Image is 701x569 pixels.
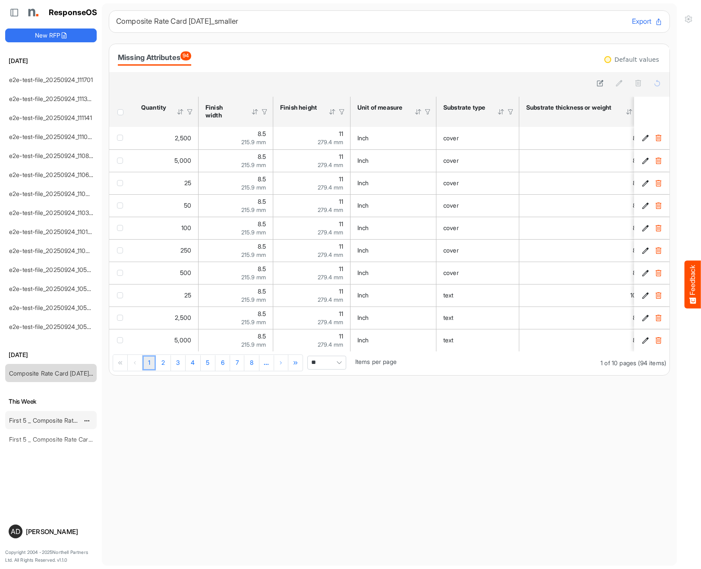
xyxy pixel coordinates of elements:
span: 11 [339,220,343,228]
span: Inch [357,134,369,142]
div: Filter Icon [424,108,432,116]
td: acf271b3-e184-4057-83de-7d7ab21f930a is template cell Column Header [634,127,671,149]
td: checkbox [109,262,134,284]
span: 8.5 [258,243,266,250]
td: bb1b2705-512c-4368-9b74-30320edcfbe6 is template cell Column Header [634,217,671,239]
div: Finish width [205,104,240,119]
span: Inch [357,202,369,209]
span: cover [443,179,459,187]
td: text is template cell Column Header httpsnorthellcomontologiesmapping-rulesmaterialhassubstratema... [436,329,519,351]
td: text is template cell Column Header httpsnorthellcomontologiesmapping-rulesmaterialhassubstratema... [436,307,519,329]
td: 11 is template cell Column Header httpsnorthellcomontologiesmapping-rulesmeasurementhasfinishsize... [273,329,350,351]
a: e2e-test-file_20250924_111141 [9,114,92,121]
td: checkbox [109,329,134,351]
td: 8.5 is template cell Column Header httpsnorthellcomontologiesmapping-rulesmeasurementhasfinishsiz... [199,284,273,307]
td: cover is template cell Column Header httpsnorthellcomontologiesmapping-rulesmaterialhassubstratem... [436,149,519,172]
span: text [443,314,454,321]
a: Page 4 of 10 Pages [186,355,201,371]
span: Pagerdropdown [307,356,346,370]
a: Page 6 of 10 Pages [215,355,230,371]
td: 8.5 is template cell Column Header httpsnorthellcomontologiesmapping-rulesmeasurementhasfinishsiz... [199,262,273,284]
span: 25 [184,179,191,187]
td: Inch is template cell Column Header httpsnorthellcomontologiesmapping-rulesmeasurementhasunitofme... [350,307,436,329]
div: Go to last page [289,355,303,370]
span: 279.4 mm [318,296,343,303]
td: text is template cell Column Header httpsnorthellcomontologiesmapping-rulesmaterialhassubstratema... [436,284,519,307]
p: Copyright 2004 - 2025 Northell Partners Ltd. All Rights Reserved. v 1.1.0 [5,549,97,564]
td: Inch is template cell Column Header httpsnorthellcomontologiesmapping-rulesmeasurementhasunitofme... [350,239,436,262]
td: 80 is template cell Column Header httpsnorthellcomontologiesmapping-rulesmaterialhasmaterialthick... [519,194,647,217]
a: e2e-test-file_20250924_110646 [9,171,97,178]
span: 11 [339,198,343,205]
div: Go to next page [274,355,289,370]
td: 11 is template cell Column Header httpsnorthellcomontologiesmapping-rulesmeasurementhasfinishsize... [273,172,350,194]
td: Inch is template cell Column Header httpsnorthellcomontologiesmapping-rulesmeasurementhasunitofme... [350,172,436,194]
td: 80 is template cell Column Header httpsnorthellcomontologiesmapping-rulesmaterialhasmaterialthick... [519,239,647,262]
div: Filter Icon [338,108,346,116]
span: 279.4 mm [318,251,343,258]
div: Finish height [280,104,317,111]
td: Inch is template cell Column Header httpsnorthellcomontologiesmapping-rulesmeasurementhasunitofme... [350,127,436,149]
td: 80 is template cell Column Header httpsnorthellcomontologiesmapping-rulesmaterialhasmaterialthick... [519,217,647,239]
img: Northell [24,4,41,21]
td: checkbox [109,307,134,329]
button: Delete [654,201,663,210]
td: 11 is template cell Column Header httpsnorthellcomontologiesmapping-rulesmeasurementhasfinishsize... [273,194,350,217]
div: Filter Icon [186,108,194,116]
button: Delete [654,336,663,345]
button: Edit [641,246,650,255]
span: 80 [633,202,640,209]
a: First 5 _ Composite Rate Card [DATE] (2) [9,436,121,443]
span: 8.5 [258,220,266,228]
a: e2e-test-file_20250924_105226 [9,323,98,330]
span: 2,500 [175,314,191,321]
div: Filter Icon [507,108,515,116]
h6: Composite Rate Card [DATE]_smaller [116,18,625,25]
h6: [DATE] [5,56,97,66]
td: Inch is template cell Column Header httpsnorthellcomontologiesmapping-rulesmeasurementhasunitofme... [350,329,436,351]
td: 25 is template cell Column Header httpsnorthellcomontologiesmapping-rulesorderhasquantity [134,172,199,194]
span: 8.5 [258,288,266,295]
button: Delete [654,179,663,187]
td: 11 is template cell Column Header httpsnorthellcomontologiesmapping-rulesmeasurementhasfinishsize... [273,149,350,172]
div: Substrate type [443,104,486,111]
button: Edit [641,134,650,142]
span: Inch [357,224,369,231]
td: Inch is template cell Column Header httpsnorthellcomontologiesmapping-rulesmeasurementhasunitofme... [350,194,436,217]
td: b0764069-587f-4cc0-bd75-6fe6253af1c4 is template cell Column Header [634,194,671,217]
span: 279.4 mm [318,206,343,213]
td: checkbox [109,284,134,307]
span: 8.5 [258,130,266,137]
td: 8.5 is template cell Column Header httpsnorthellcomontologiesmapping-rulesmeasurementhasfinishsiz... [199,127,273,149]
span: 5,000 [174,157,191,164]
span: 11 [339,332,343,340]
td: cover is template cell Column Header httpsnorthellcomontologiesmapping-rulesmaterialhassubstratem... [436,127,519,149]
a: First 5 _ Composite Rate Card [DATE] (2) [9,417,121,424]
span: 8.5 [258,332,266,340]
span: 8.5 [258,175,266,183]
span: 215.9 mm [241,251,266,258]
span: Inch [357,291,369,299]
span: cover [443,224,459,231]
span: 11 [339,243,343,250]
td: f1f068bd-4348-4554-8266-0bc9aca7a46f is template cell Column Header [634,149,671,172]
td: 11 is template cell Column Header httpsnorthellcomontologiesmapping-rulesmeasurementhasfinishsize... [273,307,350,329]
button: Edit [641,179,650,187]
span: 215.9 mm [241,229,266,236]
td: 8.5 is template cell Column Header httpsnorthellcomontologiesmapping-rulesmeasurementhasfinishsiz... [199,217,273,239]
button: dropdownbutton [82,416,91,425]
span: 1 of 10 pages [600,359,636,367]
a: Page 5 of 10 Pages [201,355,215,371]
span: (94 items) [638,359,666,367]
button: Export [632,16,663,27]
span: cover [443,157,459,164]
span: 11 [339,310,343,317]
span: Inch [357,157,369,164]
span: 250 [180,247,191,254]
div: Go to first page [113,355,128,370]
th: Header checkbox [109,97,134,127]
td: 80 is template cell Column Header httpsnorthellcomontologiesmapping-rulesmaterialhasmaterialthick... [519,172,647,194]
div: Unit of measure [357,104,403,111]
td: Inch is template cell Column Header httpsnorthellcomontologiesmapping-rulesmeasurementhasunitofme... [350,149,436,172]
td: 80 is template cell Column Header httpsnorthellcomontologiesmapping-rulesmaterialhasmaterialthick... [519,127,647,149]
